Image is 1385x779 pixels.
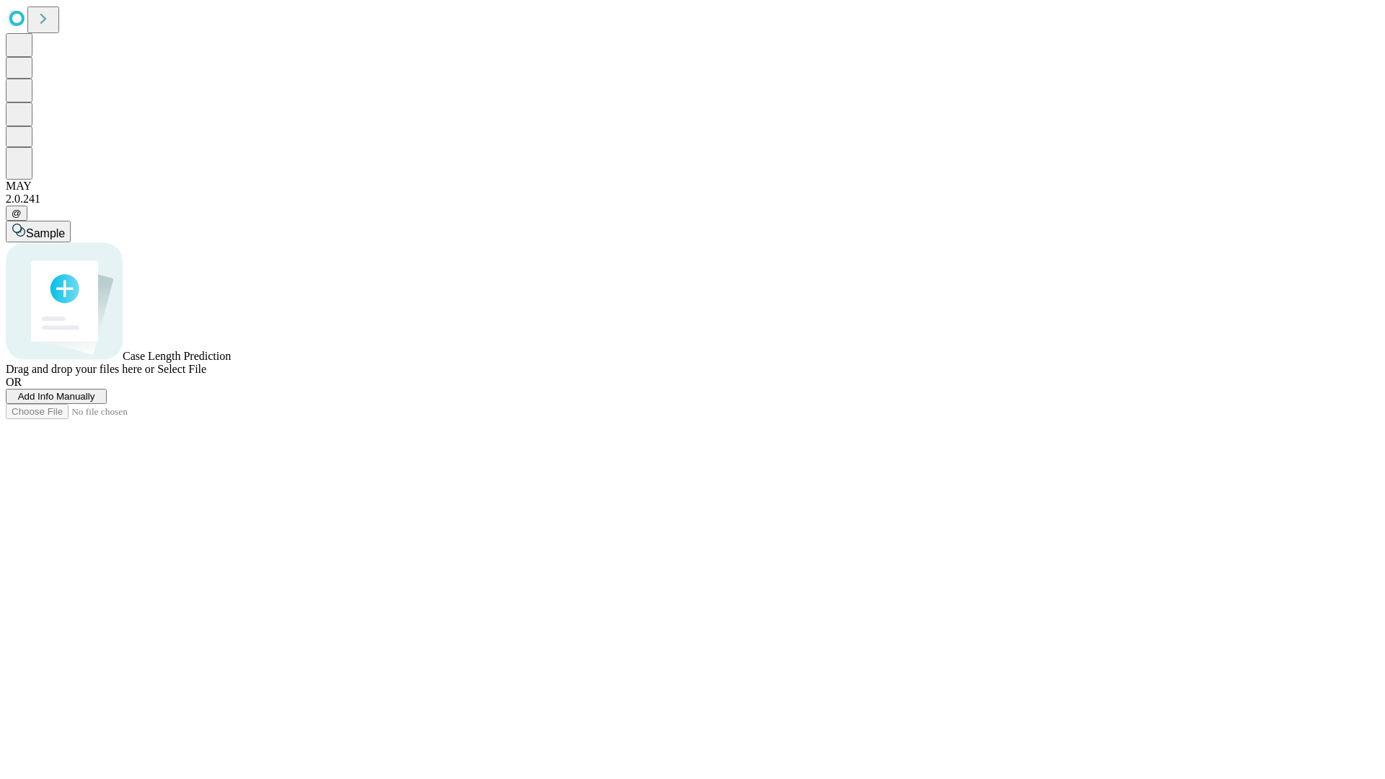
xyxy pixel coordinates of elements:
div: 2.0.241 [6,193,1379,206]
span: Case Length Prediction [123,350,231,362]
span: Select File [157,363,206,375]
span: Sample [26,227,65,239]
span: Add Info Manually [18,391,95,402]
span: Drag and drop your files here or [6,363,154,375]
button: @ [6,206,27,221]
button: Sample [6,221,71,242]
span: OR [6,376,22,388]
div: MAY [6,180,1379,193]
button: Add Info Manually [6,389,107,404]
span: @ [12,208,22,219]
